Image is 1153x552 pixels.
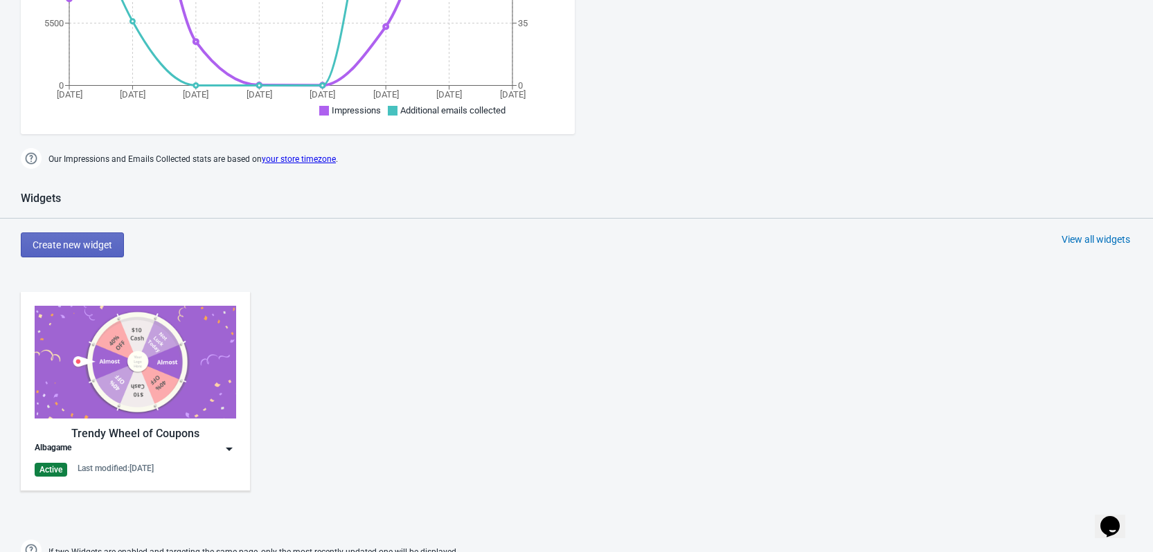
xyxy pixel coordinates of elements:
tspan: 0 [59,80,64,91]
iframe: chat widget [1095,497,1139,538]
tspan: [DATE] [500,89,526,100]
tspan: [DATE] [247,89,272,100]
div: Albagame [35,442,71,456]
span: Impressions [332,105,381,116]
tspan: [DATE] [310,89,335,100]
div: Active [35,463,67,477]
button: Create new widget [21,232,124,257]
tspan: [DATE] [183,89,208,100]
span: Create new widget [33,239,112,250]
div: View all widgets [1062,232,1130,246]
span: Our Impressions and Emails Collected stats are based on . [48,148,338,171]
tspan: 5500 [44,18,64,28]
img: trendy_game.png [35,306,236,418]
tspan: [DATE] [436,89,462,100]
img: help.png [21,148,42,169]
div: Last modified: [DATE] [78,463,154,474]
img: dropdown.png [222,442,236,456]
div: Trendy Wheel of Coupons [35,425,236,442]
a: your store timezone [262,154,336,164]
span: Additional emails collected [400,105,506,116]
tspan: 35 [518,18,528,28]
tspan: [DATE] [120,89,145,100]
tspan: [DATE] [373,89,399,100]
tspan: 0 [518,80,523,91]
tspan: [DATE] [57,89,82,100]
